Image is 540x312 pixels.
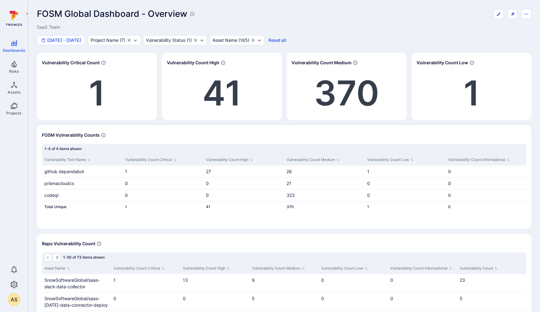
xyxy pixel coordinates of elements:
div: Cell for Vulnerability Count Informational [446,189,526,201]
button: Unpin from sidebar [507,9,517,19]
div: Cell for Vulnerability Count Low [365,189,445,201]
a: 370 [287,204,294,209]
div: Cell for Vulnerability Count Medium [249,293,318,311]
div: Project Name [91,38,118,43]
div: Cell for Vulnerability Count Critical [122,178,203,189]
div: Cell for Vulnerability Count Informational [388,274,457,292]
div: Widget [162,53,282,120]
span: 0 [448,181,451,186]
span: Vulnerability Count Low [417,60,468,66]
div: Cell for Vulnerability Count Critical [122,203,203,211]
div: Cell for Vulnerability Count Low [319,293,388,311]
button: Sort by Vulnerability Count High [183,265,230,272]
h1: FOSM Global Dashboard - Overview [37,9,187,19]
a: 1 [463,72,480,114]
div: Cell for Vulnerability Count Low [365,201,445,213]
a: 1 [367,204,369,209]
a: 21 [287,181,291,186]
button: Dashboard menu [521,9,531,19]
button: Expand navigation menu [23,10,31,17]
div: Cell for Vulnerability Tool Name [42,189,122,201]
button: Vulnerability Status(1) [146,38,192,43]
span: 0 [367,193,370,198]
button: AS [8,293,20,306]
div: Cell for Vulnerability Count Critical [111,274,180,292]
span: 0 [390,296,393,301]
span: Dashboards [3,48,25,53]
div: Cell for Vulnerability Count High [203,201,284,213]
div: ( 165 ) [212,38,249,43]
div: Cell for Vulnerability Count Informational [446,203,526,211]
a: 1 [113,277,116,283]
button: Sort by Vulnerability Count Critical [113,265,165,272]
a: 323 [287,193,295,198]
button: [DATE] - [DATE] [37,35,85,45]
span: Vulnerability Critical Count [42,60,100,66]
span: 1 [89,72,105,114]
button: Sort by Vulnerability Count Medium [287,157,340,163]
button: Clear selection [127,38,132,43]
button: Sort by Vulnerability Count Medium [252,265,305,272]
a: 26 [287,169,292,174]
button: Expand dropdown [257,38,262,43]
div: Cell for Vulnerability Tool Name [42,201,122,213]
div: Cell for Vulnerability Count Low [365,178,445,189]
span: Vulnerability Count High [167,60,219,66]
div: Abhishek Sharan [8,293,20,306]
button: Sort by Vulnerability Count Informational [448,157,510,163]
span: Risks [9,69,19,74]
div: Cell for Vulnerability Count [457,293,526,311]
span: FOSM Vulnerability Counts [42,132,100,138]
span: Vulnerability Count Medium [292,60,352,66]
div: open [143,35,207,45]
a: 1 [367,169,369,174]
span: 0 [448,204,451,209]
button: Sort by Vulnerability Count [460,265,498,272]
div: Cell for Vulnerability Count Critical [122,166,203,177]
div: Cell for Vulnerability Count Critical [111,293,180,311]
span: 0 [321,296,324,301]
a: 5 [460,296,462,301]
a: 41 [206,204,210,209]
button: Go to the next page [53,254,61,261]
a: SnowSoftwareGlobal/saas-[DATE]-data-connector-deploy [44,296,108,308]
span: 0 [321,277,324,283]
span: 0 [448,169,451,174]
button: Project Name(7) [91,38,125,43]
div: Cell for Vulnerability Count Medium [249,274,318,292]
div: Cell for Vulnerability Count Medium [284,166,365,177]
div: Cell for Vulnerability Count Critical [122,201,203,213]
div: Cell for Vulnerability Tool Name [42,203,122,211]
div: Widget [412,53,532,120]
button: Asset Name(165) [212,38,249,43]
div: Cell for Vulnerability Count Informational [446,178,526,189]
span: prismacloudcs [44,181,74,186]
button: Sort by Vulnerability Count Low [367,157,414,163]
div: ( 1 ) [146,38,192,43]
div: Cell for Vulnerability Count High [180,293,249,311]
span: Projects [6,111,22,115]
a: 5 [252,296,255,301]
span: 0 [448,193,451,198]
div: Cell for Vulnerability Count Medium [284,201,365,213]
button: Expand dropdown [133,38,138,43]
a: 1 [125,169,127,174]
span: 1-50 of 73 items shown [63,255,105,260]
div: Asset Name [212,38,237,43]
span: Edit description [37,24,60,30]
a: 370 [314,72,379,114]
div: Cell for Vulnerability Tool Name [42,166,122,177]
div: Cell for Vulnerability Count Low [365,166,445,177]
button: Sort by Vulnerability Count Low [321,265,368,272]
span: Assets [7,90,21,95]
span: github dependabot [44,169,84,174]
div: Cell for Vulnerability Tool Name [42,178,122,189]
button: Sort by Vulnerability Count Informational [390,265,452,272]
div: Cell for Vulnerability Count High [180,274,249,292]
a: 27 [206,169,211,174]
button: Sort by Asset Name [44,265,70,272]
span: 1-4 of 4 items shown [44,146,82,151]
